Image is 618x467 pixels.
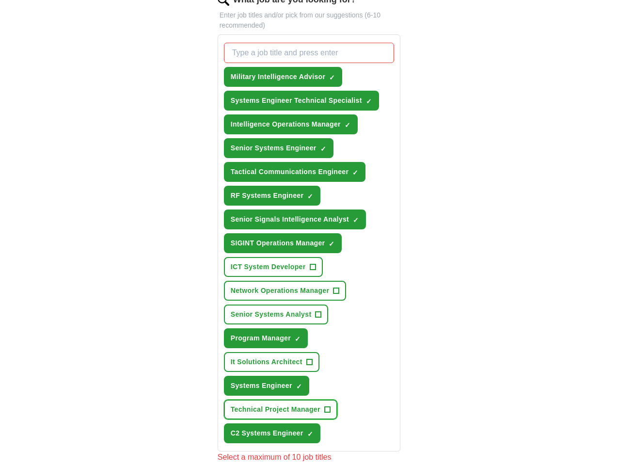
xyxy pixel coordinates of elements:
span: RF Systems Engineer [231,191,304,201]
input: Type a job title and press enter [224,43,395,63]
span: Intelligence Operations Manager [231,119,341,129]
span: Technical Project Manager [231,404,320,415]
span: SIGINT Operations Manager [231,238,325,248]
span: Senior Systems Engineer [231,143,317,153]
span: ✓ [296,383,302,390]
span: Senior Systems Analyst [231,309,312,320]
button: Senior Systems Analyst [224,305,329,324]
span: Military Intelligence Advisor [231,72,326,82]
button: Intelligence Operations Manager✓ [224,114,358,134]
button: Senior Systems Engineer✓ [224,138,333,158]
button: Technical Project Manager [224,400,337,419]
span: Senior Signals Intelligence Analyst [231,214,349,225]
button: Senior Signals Intelligence Analyst✓ [224,209,366,229]
button: Network Operations Manager [224,281,347,301]
span: Tactical Communications Engineer [231,167,349,177]
div: Select a maximum of 10 job titles [218,451,401,463]
span: ✓ [329,240,334,248]
button: C2 Systems Engineer✓ [224,423,320,443]
button: Tactical Communications Engineer✓ [224,162,366,182]
span: ✓ [366,97,372,105]
span: Systems Engineer Technical Specialist [231,96,362,106]
button: ICT System Developer [224,257,323,277]
button: RF Systems Engineer✓ [224,186,321,206]
span: It Solutions Architect [231,357,302,367]
button: Systems Engineer✓ [224,376,309,396]
button: It Solutions Architect [224,352,319,372]
button: Systems Engineer Technical Specialist✓ [224,91,379,111]
button: Military Intelligence Advisor✓ [224,67,343,87]
button: SIGINT Operations Manager✓ [224,233,342,253]
span: ✓ [345,121,350,129]
span: ✓ [307,193,313,200]
span: C2 Systems Engineer [231,428,303,438]
span: ✓ [307,430,313,438]
span: ✓ [353,216,359,224]
span: ✓ [320,145,326,153]
span: Network Operations Manager [231,286,330,296]
p: Enter job titles and/or pick from our suggestions (6-10 recommended) [218,10,401,31]
button: Program Manager✓ [224,328,308,348]
span: ✓ [352,169,358,177]
span: ICT System Developer [231,262,306,272]
span: ✓ [295,335,301,343]
span: Systems Engineer [231,381,292,391]
span: Program Manager [231,333,291,343]
span: ✓ [329,74,335,81]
